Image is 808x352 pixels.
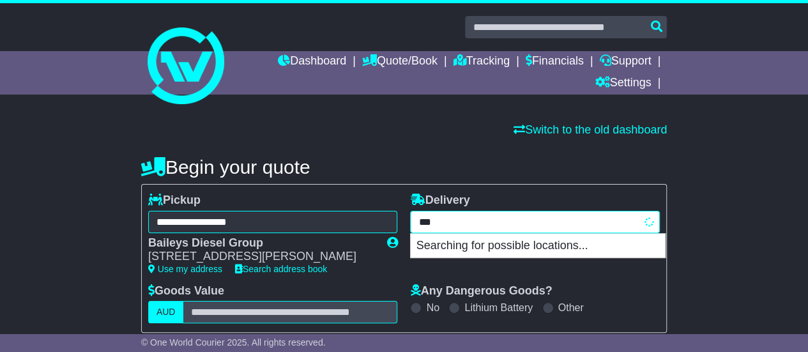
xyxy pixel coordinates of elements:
[454,51,510,73] a: Tracking
[148,250,374,264] div: [STREET_ADDRESS][PERSON_NAME]
[410,284,552,298] label: Any Dangerous Goods?
[141,337,326,348] span: © One World Courier 2025. All rights reserved.
[526,51,584,73] a: Financials
[595,73,651,95] a: Settings
[514,123,667,136] a: Switch to the old dashboard
[148,284,224,298] label: Goods Value
[148,301,184,323] label: AUD
[464,302,533,314] label: Lithium Battery
[141,157,667,178] h4: Begin your quote
[410,211,660,233] typeahead: Please provide city
[410,194,469,208] label: Delivery
[558,302,584,314] label: Other
[235,264,327,274] a: Search address book
[278,51,346,73] a: Dashboard
[411,234,665,258] p: Searching for possible locations...
[426,302,439,314] label: No
[362,51,438,73] a: Quote/Book
[148,236,374,250] div: Baileys Diesel Group
[148,194,201,208] label: Pickup
[148,264,222,274] a: Use my address
[599,51,651,73] a: Support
